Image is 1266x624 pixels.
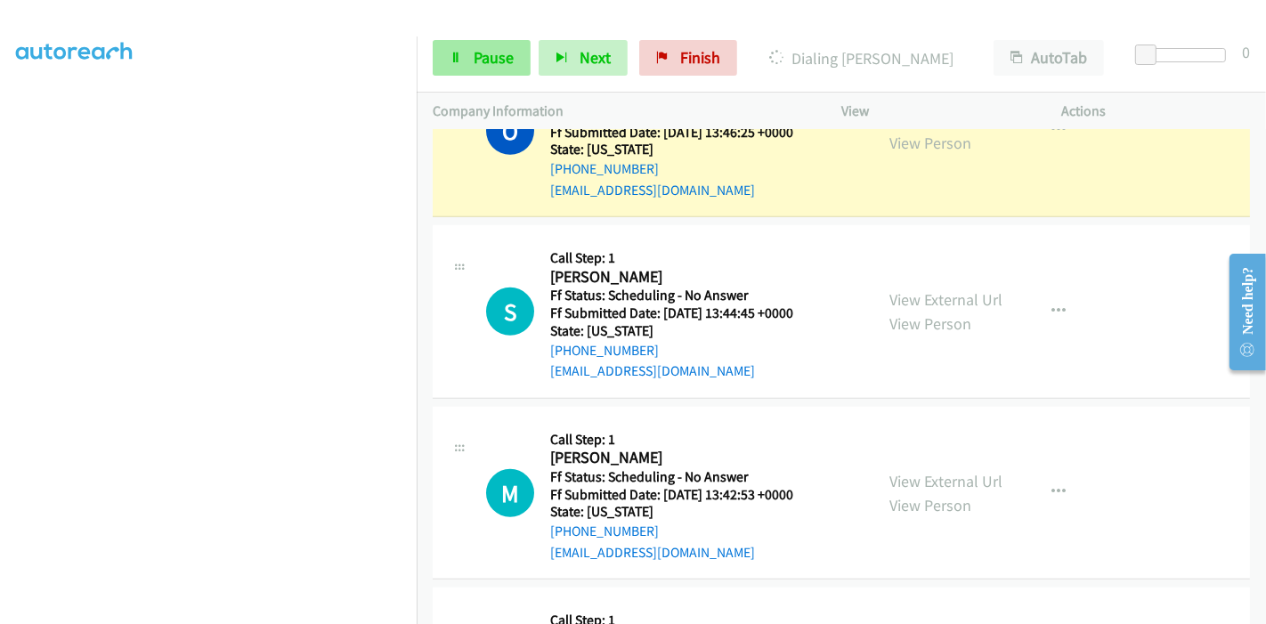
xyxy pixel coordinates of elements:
[550,304,816,322] h5: Ff Submitted Date: [DATE] 13:44:45 +0000
[889,471,1002,491] a: View External Url
[1144,48,1226,62] div: Delay between calls (in seconds)
[550,287,816,304] h5: Ff Status: Scheduling - No Answer
[550,342,659,359] a: [PHONE_NUMBER]
[486,107,534,155] h1: O
[539,40,628,76] button: Next
[639,40,737,76] a: Finish
[433,101,809,122] p: Company Information
[486,288,534,336] div: The call is yet to be attempted
[486,288,534,336] h1: S
[550,182,755,199] a: [EMAIL_ADDRESS][DOMAIN_NAME]
[550,322,816,340] h5: State: [US_STATE]
[550,362,755,379] a: [EMAIL_ADDRESS][DOMAIN_NAME]
[550,267,816,288] h2: [PERSON_NAME]
[433,40,531,76] a: Pause
[550,141,816,158] h5: State: [US_STATE]
[1215,241,1266,383] iframe: Resource Center
[680,47,720,68] span: Finish
[550,468,816,486] h5: Ff Status: Scheduling - No Answer
[889,313,971,334] a: View Person
[841,101,1030,122] p: View
[486,469,534,517] h1: M
[889,289,1002,310] a: View External Url
[550,124,816,142] h5: Ff Submitted Date: [DATE] 13:46:25 +0000
[550,249,816,267] h5: Call Step: 1
[474,47,514,68] span: Pause
[889,495,971,515] a: View Person
[550,503,816,521] h5: State: [US_STATE]
[761,46,962,70] p: Dialing [PERSON_NAME]
[994,40,1104,76] button: AutoTab
[550,523,659,539] a: [PHONE_NUMBER]
[1242,40,1250,64] div: 0
[486,469,534,517] div: The call is yet to be attempted
[889,133,971,153] a: View Person
[550,448,816,468] h2: [PERSON_NAME]
[550,160,659,177] a: [PHONE_NUMBER]
[550,431,816,449] h5: Call Step: 1
[550,544,755,561] a: [EMAIL_ADDRESS][DOMAIN_NAME]
[1062,101,1251,122] p: Actions
[580,47,611,68] span: Next
[550,486,816,504] h5: Ff Submitted Date: [DATE] 13:42:53 +0000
